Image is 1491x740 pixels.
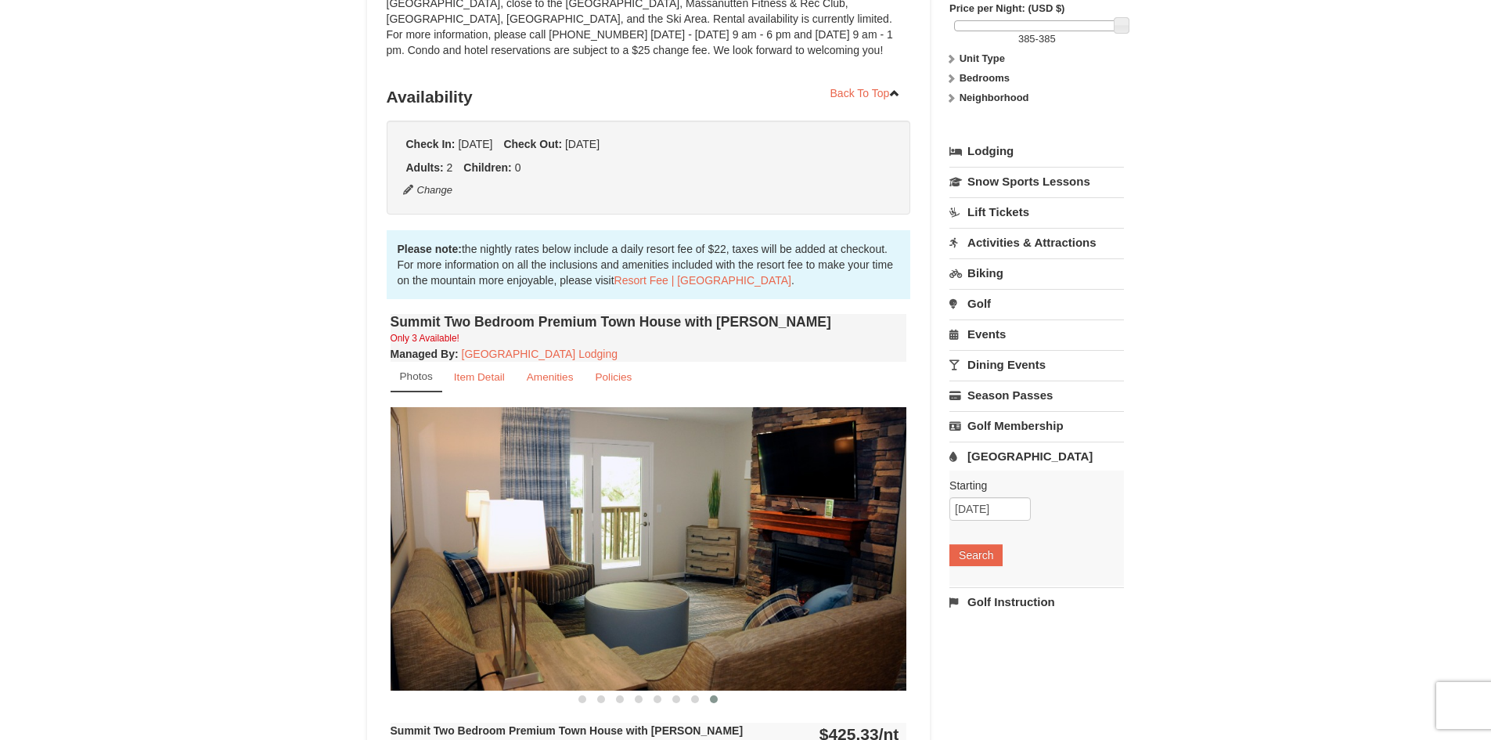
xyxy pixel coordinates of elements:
small: Policies [595,371,632,383]
span: 385 [1039,33,1056,45]
span: 0 [515,161,521,174]
label: - [949,31,1124,47]
small: Item Detail [454,371,505,383]
small: Amenities [527,371,574,383]
span: [DATE] [565,138,600,150]
strong: Neighborhood [960,92,1029,103]
strong: Please note: [398,243,462,255]
strong: Summit Two Bedroom Premium Town House with [PERSON_NAME] [391,724,744,737]
a: Golf Membership [949,411,1124,440]
h3: Availability [387,81,911,113]
button: Change [402,182,454,199]
a: Amenities [517,362,584,392]
span: Managed By [391,348,455,360]
a: [GEOGRAPHIC_DATA] [949,442,1124,471]
a: Resort Fee | [GEOGRAPHIC_DATA] [614,274,791,287]
div: the nightly rates below include a daily resort fee of $22, taxes will be added at checkout. For m... [387,230,911,299]
strong: Children: [463,161,511,174]
a: Dining Events [949,350,1124,379]
h4: Summit Two Bedroom Premium Town House with [PERSON_NAME] [391,314,907,330]
a: Policies [585,362,642,392]
strong: Price per Night: (USD $) [949,2,1064,14]
strong: Check Out: [503,138,562,150]
button: Search [949,544,1003,566]
strong: Check In: [406,138,456,150]
a: Lodging [949,137,1124,165]
a: [GEOGRAPHIC_DATA] Lodging [462,348,618,360]
small: Only 3 Available! [391,333,459,344]
a: Back To Top [820,81,911,105]
span: [DATE] [458,138,492,150]
a: Golf [949,289,1124,318]
img: 18876286-220-7c49fd53.png [391,407,907,690]
strong: Bedrooms [960,72,1010,84]
a: Photos [391,362,442,392]
span: 2 [447,161,453,174]
a: Item Detail [444,362,515,392]
strong: Adults: [406,161,444,174]
strong: Unit Type [960,52,1005,64]
label: Starting [949,478,1112,493]
a: Events [949,319,1124,348]
a: Biking [949,258,1124,287]
span: 385 [1018,33,1035,45]
a: Activities & Attractions [949,228,1124,257]
a: Season Passes [949,381,1124,410]
a: Snow Sports Lessons [949,167,1124,196]
a: Golf Instruction [949,587,1124,616]
a: Lift Tickets [949,197,1124,226]
strong: : [391,348,459,360]
small: Photos [400,370,433,382]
